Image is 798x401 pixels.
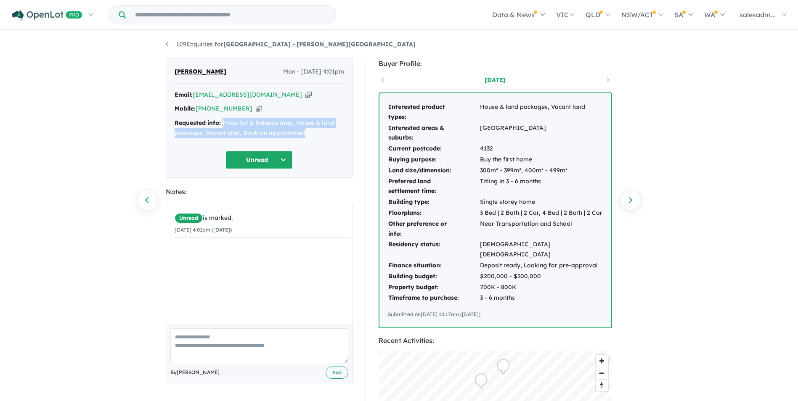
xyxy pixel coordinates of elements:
td: Land size/dimension: [388,165,480,176]
div: is marked. [175,213,350,223]
a: 109Enquiries for[GEOGRAPHIC_DATA] - [PERSON_NAME][GEOGRAPHIC_DATA] [166,40,416,48]
td: Interested product types: [388,102,480,123]
small: [DATE] 4:01pm ([DATE]) [175,227,232,233]
td: Deposit ready, Looking for pre-approval [480,260,603,271]
img: Openlot PRO Logo White [12,10,82,21]
td: $200,000 - $300,000 [480,271,603,282]
td: Buying purpose: [388,154,480,165]
div: Price-list & Release map, House & land packages, Vacant land, Book an appointment [175,118,344,138]
td: [DEMOGRAPHIC_DATA] [DEMOGRAPHIC_DATA] [480,239,603,260]
td: Building type: [388,197,480,208]
strong: Requested info: [175,119,221,127]
td: 300m² - 399m², 400m² - 499m² [480,165,603,176]
button: Copy [305,90,312,99]
input: Try estate name, suburb, builder or developer [127,6,334,24]
div: Submitted on [DATE] 10:17am ([DATE]) [388,310,603,319]
div: Recent Activities: [379,335,612,346]
td: 700K - 800K [480,282,603,293]
td: Property budget: [388,282,480,293]
button: Add [326,367,348,379]
td: Interested areas & suburbs: [388,123,480,144]
div: Map marker [497,359,509,375]
button: Copy [256,104,262,113]
td: 4132 [480,143,603,154]
td: Current postcode: [388,143,480,154]
button: Reset bearing to north [596,379,608,391]
span: salesadm... [740,11,776,19]
td: Buy the first home [480,154,603,165]
td: 3 - 6 months [480,293,603,303]
strong: Email: [175,91,193,98]
td: Other preference or info: [388,219,480,240]
span: Reset bearing to north [596,380,608,391]
div: Map marker [475,373,487,389]
span: Mon - [DATE] 4:01pm [283,67,344,77]
div: Notes: [166,186,353,198]
td: House & land packages, Vacant land [480,102,603,123]
div: Buyer Profile: [379,58,612,69]
span: By [PERSON_NAME] [170,368,220,377]
span: [PERSON_NAME] [175,67,226,77]
td: Preferred land settlement time: [388,176,480,197]
button: Zoom out [596,367,608,379]
td: Single storey home [480,197,603,208]
button: Unread [225,151,293,169]
nav: breadcrumb [166,40,633,50]
td: Timeframe to purchase: [388,293,480,303]
td: 3 Bed | 2 Bath | 2 Car, 4 Bed | 2 Bath | 2 Car [480,208,603,219]
td: Finance situation: [388,260,480,271]
td: Residency status: [388,239,480,260]
a: [PHONE_NUMBER] [196,105,252,112]
a: [DATE] [459,76,531,84]
strong: Mobile: [175,105,196,112]
td: Near Transportation and School [480,219,603,240]
td: Floorplans: [388,208,480,219]
td: Building budget: [388,271,480,282]
span: Zoom out [596,367,608,379]
td: [GEOGRAPHIC_DATA] [480,123,603,144]
button: Zoom in [596,355,608,367]
a: [EMAIL_ADDRESS][DOMAIN_NAME] [193,91,302,98]
span: Unread [175,213,203,223]
td: Titling in 3 - 6 months [480,176,603,197]
strong: [GEOGRAPHIC_DATA] - [PERSON_NAME][GEOGRAPHIC_DATA] [223,40,416,48]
